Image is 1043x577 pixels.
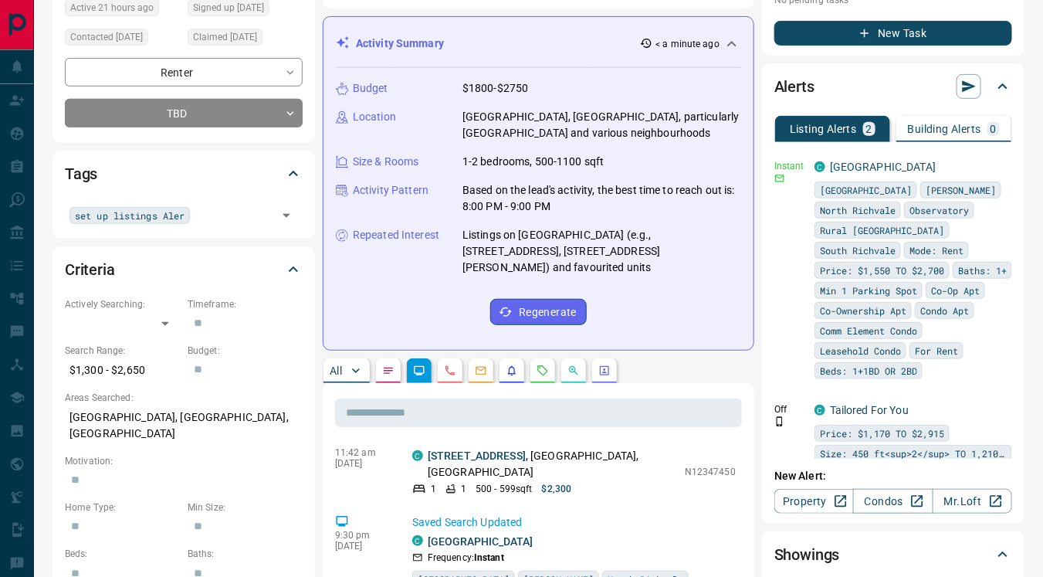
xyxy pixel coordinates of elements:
[774,173,785,184] svg: Email
[336,29,741,58] div: Activity Summary< a minute ago
[431,482,436,496] p: 1
[65,405,303,446] p: [GEOGRAPHIC_DATA], [GEOGRAPHIC_DATA], [GEOGRAPHIC_DATA]
[774,68,1012,105] div: Alerts
[65,391,303,405] p: Areas Searched:
[335,541,389,552] p: [DATE]
[820,323,917,338] span: Comm Element Condo
[475,365,487,377] svg: Emails
[820,343,901,358] span: Leasehold Condo
[65,161,97,186] h2: Tags
[382,365,395,377] svg: Notes
[490,299,587,325] button: Regenerate
[330,365,342,376] p: All
[428,450,526,462] a: [STREET_ADDRESS]
[909,243,963,258] span: Mode: Rent
[428,448,677,480] p: , [GEOGRAPHIC_DATA], [GEOGRAPHIC_DATA]
[412,514,736,531] p: Saved Search Updated
[820,283,917,298] span: Min 1 Parking Spot
[353,227,439,243] p: Repeated Interest
[65,454,303,468] p: Motivation:
[933,489,1012,514] a: Mr.Loft
[65,547,180,561] p: Beds:
[820,363,917,378] span: Beds: 1+1BD OR 2BD
[188,501,303,514] p: Min Size:
[598,365,611,377] svg: Agent Actions
[991,124,997,134] p: 0
[820,182,912,198] span: [GEOGRAPHIC_DATA]
[412,450,423,461] div: condos.ca
[276,205,297,226] button: Open
[335,530,389,541] p: 9:30 pm
[774,468,1012,484] p: New Alert:
[820,303,906,318] span: Co-Ownership Apt
[830,161,936,173] a: [GEOGRAPHIC_DATA]
[814,405,825,416] div: condos.ca
[774,21,1012,46] button: New Task
[685,465,736,479] p: N12347450
[65,99,303,127] div: TBD
[926,182,996,198] span: [PERSON_NAME]
[790,124,857,134] p: Listing Alerts
[353,80,388,97] p: Budget
[814,161,825,172] div: condos.ca
[65,155,303,192] div: Tags
[444,365,456,377] svg: Calls
[193,29,257,45] span: Claimed [DATE]
[774,542,840,567] h2: Showings
[537,365,549,377] svg: Requests
[820,263,944,278] span: Price: $1,550 TO $2,700
[335,458,389,469] p: [DATE]
[462,109,741,141] p: [GEOGRAPHIC_DATA], [GEOGRAPHIC_DATA], particularly [GEOGRAPHIC_DATA] and various neighbourhoods
[542,482,572,496] p: $2,300
[820,222,944,238] span: Rural [GEOGRAPHIC_DATA]
[75,208,185,223] span: set up listings Aler
[774,536,1012,573] div: Showings
[413,365,425,377] svg: Lead Browsing Activity
[920,303,969,318] span: Condo Apt
[820,202,896,218] span: North Richvale
[356,36,444,52] p: Activity Summary
[461,482,466,496] p: 1
[188,29,303,50] div: Thu Sep 04 2025
[915,343,958,358] span: For Rent
[462,182,741,215] p: Based on the lead's activity, the best time to reach out is: 8:00 PM - 9:00 PM
[820,446,1007,461] span: Size: 450 ft<sup>2</sup> TO 1,210 ft<sup>2</sup>
[70,29,143,45] span: Contacted [DATE]
[462,227,741,276] p: Listings on [GEOGRAPHIC_DATA] (e.g., [STREET_ADDRESS], [STREET_ADDRESS][PERSON_NAME]) and favouri...
[774,416,785,427] svg: Push Notification Only
[188,547,303,561] p: Baths:
[908,124,981,134] p: Building Alerts
[774,159,805,173] p: Instant
[774,402,805,416] p: Off
[428,535,533,548] a: [GEOGRAPHIC_DATA]
[335,447,389,458] p: 11:42 am
[820,426,944,441] span: Price: $1,170 TO $2,915
[567,365,580,377] svg: Opportunities
[909,202,969,218] span: Observatory
[774,74,814,99] h2: Alerts
[353,182,428,199] p: Activity Pattern
[428,551,504,565] p: Frequency:
[65,501,180,514] p: Home Type:
[506,365,518,377] svg: Listing Alerts
[820,243,896,258] span: South Richvale
[65,58,303,87] div: Renter
[474,552,504,563] strong: Instant
[353,109,396,125] p: Location
[655,37,720,51] p: < a minute ago
[476,482,532,496] p: 500 - 599 sqft
[774,489,854,514] a: Property
[188,344,303,358] p: Budget:
[65,344,180,358] p: Search Range:
[462,154,604,170] p: 1-2 bedrooms, 500-1100 sqft
[65,257,115,282] h2: Criteria
[931,283,980,298] span: Co-Op Apt
[830,404,909,416] a: Tailored For You
[65,358,180,383] p: $1,300 - $2,650
[958,263,1007,278] span: Baths: 1+
[462,80,528,97] p: $1800-$2750
[188,297,303,311] p: Timeframe:
[866,124,872,134] p: 2
[853,489,933,514] a: Condos
[412,535,423,546] div: condos.ca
